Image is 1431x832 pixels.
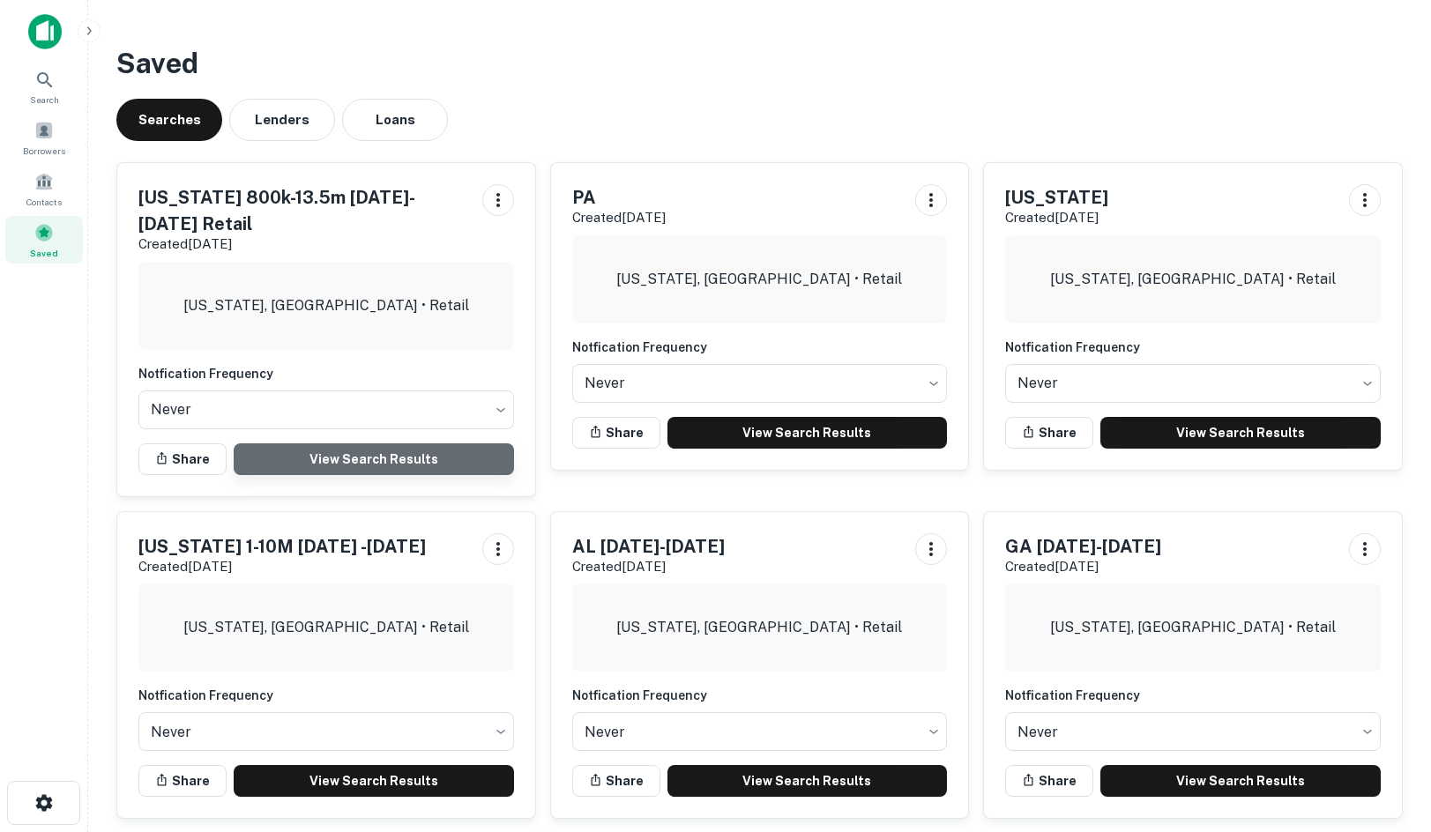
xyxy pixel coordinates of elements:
[23,144,65,158] span: Borrowers
[1005,556,1161,577] p: Created [DATE]
[5,114,83,161] a: Borrowers
[138,364,514,383] h6: Notfication Frequency
[572,184,666,211] h5: PA
[138,234,468,255] p: Created [DATE]
[138,533,426,560] h5: [US_STATE] 1-10M [DATE] -[DATE]
[5,216,83,264] a: Saved
[616,617,902,638] p: [US_STATE], [GEOGRAPHIC_DATA] • Retail
[572,338,948,357] h6: Notfication Frequency
[229,99,335,141] button: Lenders
[1100,417,1381,449] a: View Search Results
[1005,533,1161,560] h5: GA [DATE]-[DATE]
[1050,269,1336,290] p: [US_STATE], [GEOGRAPHIC_DATA] • Retail
[138,707,514,756] div: Without label
[234,443,514,475] a: View Search Results
[1100,765,1381,797] a: View Search Results
[572,207,666,228] p: Created [DATE]
[1050,617,1336,638] p: [US_STATE], [GEOGRAPHIC_DATA] • Retail
[26,195,62,209] span: Contacts
[138,184,468,237] h5: [US_STATE] 800k-13.5m [DATE]-[DATE] Retail
[138,385,514,435] div: Without label
[572,765,660,797] button: Share
[1005,686,1381,705] h6: Notfication Frequency
[30,93,59,107] span: Search
[183,295,469,316] p: [US_STATE], [GEOGRAPHIC_DATA] • Retail
[1005,359,1381,408] div: Without label
[138,443,227,475] button: Share
[342,99,448,141] button: Loans
[116,42,1403,85] h3: Saved
[572,533,725,560] h5: AL [DATE]-[DATE]
[667,417,948,449] a: View Search Results
[138,686,514,705] h6: Notfication Frequency
[616,269,902,290] p: [US_STATE], [GEOGRAPHIC_DATA] • Retail
[1005,338,1381,357] h6: Notfication Frequency
[30,246,58,260] span: Saved
[572,417,660,449] button: Share
[572,359,948,408] div: Without label
[572,686,948,705] h6: Notfication Frequency
[138,556,426,577] p: Created [DATE]
[116,99,222,141] button: Searches
[1005,184,1108,211] h5: [US_STATE]
[572,707,948,756] div: Without label
[138,765,227,797] button: Share
[572,556,725,577] p: Created [DATE]
[1005,765,1093,797] button: Share
[234,765,514,797] a: View Search Results
[667,765,948,797] a: View Search Results
[5,165,83,212] a: Contacts
[5,63,83,110] a: Search
[28,14,62,49] img: capitalize-icon.png
[1005,207,1108,228] p: Created [DATE]
[1005,707,1381,756] div: Without label
[1343,691,1431,776] iframe: Chat Widget
[183,617,469,638] p: [US_STATE], [GEOGRAPHIC_DATA] • Retail
[1005,417,1093,449] button: Share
